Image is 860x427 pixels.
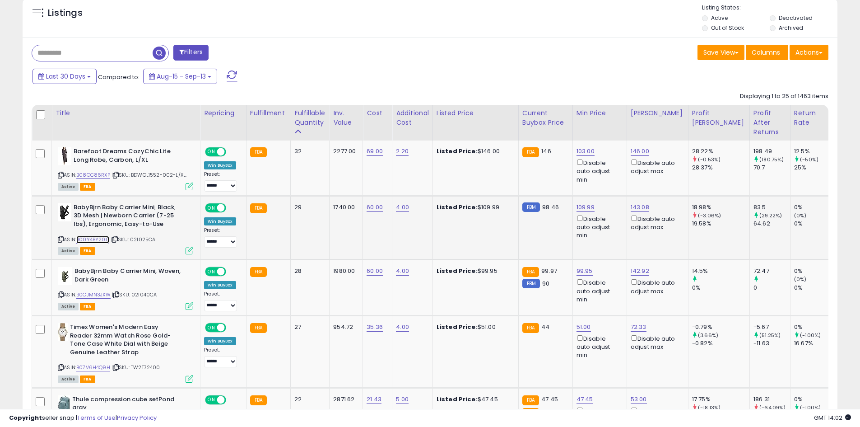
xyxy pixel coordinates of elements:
[437,395,511,404] div: $47.45
[58,147,71,165] img: 31tC9WXkAyL._SL40_.jpg
[576,267,593,276] a: 99.95
[794,108,827,127] div: Return Rate
[250,147,267,157] small: FBA
[541,323,549,331] span: 44
[437,267,478,275] b: Listed Price:
[367,147,383,156] a: 69.00
[753,147,790,155] div: 198.49
[74,203,183,231] b: BabyBjrn Baby Carrier Mini, Black, 3D Mesh | Newborn Carrier (7-25 lbs), Ergonomic, Easy-to-Use
[250,395,267,405] small: FBA
[576,108,623,118] div: Min Price
[250,108,287,118] div: Fulfillment
[794,276,807,283] small: (0%)
[692,267,749,275] div: 14.5%
[631,108,684,118] div: [PERSON_NAME]
[790,45,828,60] button: Actions
[698,212,721,219] small: (-3.06%)
[367,395,381,404] a: 21.43
[206,268,217,276] span: ON
[692,339,749,347] div: -0.82%
[117,413,157,422] a: Privacy Policy
[711,24,744,32] label: Out of Stock
[112,364,160,371] span: | SKU: TW2T72400
[76,171,110,179] a: B08GC86RXP
[58,203,193,253] div: ASIN:
[541,395,558,404] span: 47.45
[204,217,236,225] div: Win BuyBox
[9,414,157,422] div: seller snap | |
[794,323,831,331] div: 0%
[576,333,620,360] div: Disable auto adjust min
[250,203,267,213] small: FBA
[692,284,749,292] div: 0%
[294,203,322,211] div: 29
[794,203,831,211] div: 0%
[396,203,409,212] a: 4.00
[753,267,790,275] div: 72.47
[367,203,383,212] a: 60.00
[367,108,388,118] div: Cost
[80,375,95,383] span: FBA
[206,396,217,404] span: ON
[204,337,236,345] div: Win BuyBox
[794,220,831,228] div: 0%
[225,268,239,276] span: OFF
[396,267,409,276] a: 4.00
[753,220,790,228] div: 64.62
[631,267,649,276] a: 142.92
[112,291,157,298] span: | SKU: 021040CA
[631,323,646,332] a: 72.33
[437,323,478,331] b: Listed Price:
[396,395,409,404] a: 5.00
[542,279,549,288] span: 90
[333,267,356,275] div: 1980.00
[759,156,784,163] small: (180.75%)
[204,291,239,311] div: Preset:
[77,413,116,422] a: Terms of Use
[541,267,557,275] span: 99.97
[576,203,595,212] a: 109.99
[692,147,749,155] div: 28.22%
[98,73,139,81] span: Compared to:
[250,323,267,333] small: FBA
[631,395,647,404] a: 53.00
[294,147,322,155] div: 32
[58,323,193,382] div: ASIN:
[753,284,790,292] div: 0
[204,108,242,118] div: Repricing
[333,147,356,155] div: 2277.00
[746,45,788,60] button: Columns
[204,227,239,248] div: Preset:
[753,323,790,331] div: -5.67
[698,332,718,339] small: (3.66%)
[692,323,749,331] div: -0.79%
[58,203,71,221] img: 41p36LdeKoL._SL40_.jpg
[204,281,236,289] div: Win BuyBox
[697,45,744,60] button: Save View
[794,212,807,219] small: (0%)
[206,148,217,156] span: ON
[58,267,193,309] div: ASIN:
[58,323,68,341] img: 41mVJ3I3BmL._SL40_.jpg
[437,395,478,404] b: Listed Price:
[711,14,728,22] label: Active
[794,395,831,404] div: 0%
[576,395,593,404] a: 47.45
[542,203,559,211] span: 98.46
[225,148,239,156] span: OFF
[58,395,70,413] img: 41F1B4cCXML._SL40_.jpg
[294,108,325,127] div: Fulfillable Quantity
[753,108,786,137] div: Profit After Returns
[631,158,681,175] div: Disable auto adjust max
[70,323,180,359] b: Timex Women's Modern Easy Reader 32mm Watch Rose Gold-Tone Case White Dial with Beige Genuine Lea...
[692,395,749,404] div: 17.75%
[753,339,790,347] div: -11.63
[58,183,79,191] span: All listings currently available for purchase on Amazon
[396,108,429,127] div: Additional Cost
[698,156,721,163] small: (-0.53%)
[74,267,184,286] b: BabyBjrn Baby Carrier Mini, Woven, Dark Green
[692,108,746,127] div: Profit [PERSON_NAME]
[225,324,239,332] span: OFF
[522,202,540,212] small: FBM
[631,333,681,351] div: Disable auto adjust max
